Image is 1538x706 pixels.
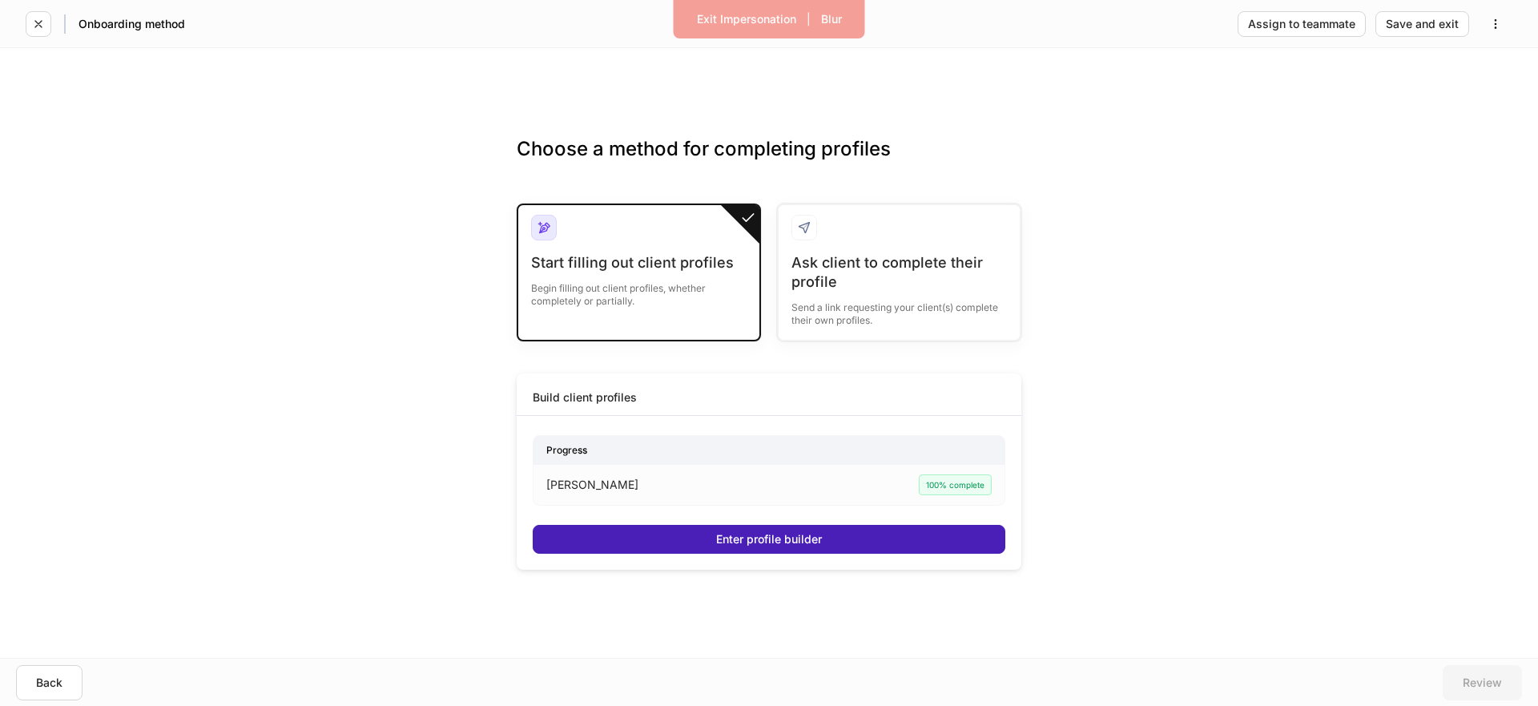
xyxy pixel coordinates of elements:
[531,272,747,308] div: Begin filling out client profiles, whether completely or partially.
[533,436,1005,464] div: Progress
[697,14,796,25] div: Exit Impersonation
[517,136,1021,188] h3: Choose a method for completing profiles
[791,292,1007,327] div: Send a link requesting your client(s) complete their own profiles.
[821,14,842,25] div: Blur
[531,253,747,272] div: Start filling out client profiles
[716,534,822,545] div: Enter profile builder
[1238,11,1366,37] button: Assign to teammate
[811,6,852,32] button: Blur
[533,525,1005,554] button: Enter profile builder
[36,677,62,688] div: Back
[1248,18,1355,30] div: Assign to teammate
[16,665,83,700] button: Back
[79,16,185,32] h5: Onboarding method
[533,389,637,405] div: Build client profiles
[1386,18,1459,30] div: Save and exit
[919,474,992,495] div: 100% complete
[1375,11,1469,37] button: Save and exit
[546,477,638,493] p: [PERSON_NAME]
[791,253,1007,292] div: Ask client to complete their profile
[686,6,807,32] button: Exit Impersonation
